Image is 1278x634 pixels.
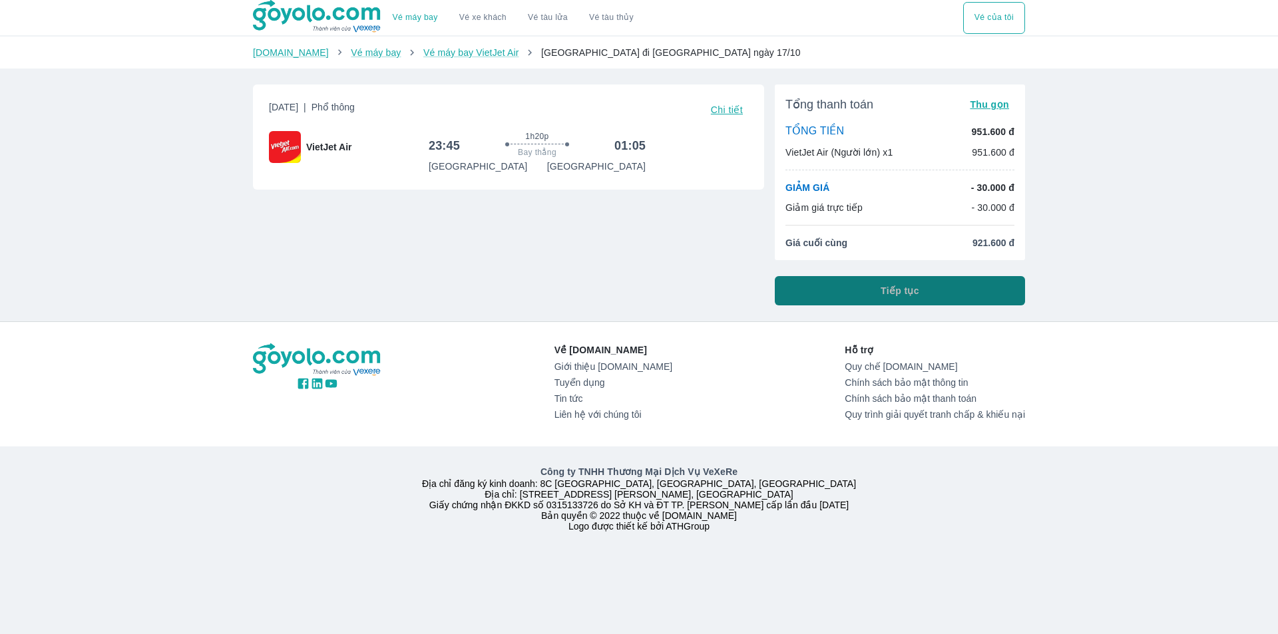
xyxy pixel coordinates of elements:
span: [DATE] [269,100,355,119]
a: Vé xe khách [459,13,507,23]
a: Chính sách bảo mật thông tin [845,377,1025,388]
p: [GEOGRAPHIC_DATA] [547,160,646,173]
a: Vé máy bay [351,47,401,58]
a: Tuyển dụng [554,377,672,388]
a: Tin tức [554,393,672,404]
a: [DOMAIN_NAME] [253,47,329,58]
p: Hỗ trợ [845,343,1025,357]
p: TỔNG TIỀN [785,124,844,139]
span: Chi tiết [711,104,743,115]
p: Giảm giá trực tiếp [785,201,863,214]
p: Về [DOMAIN_NAME] [554,343,672,357]
a: Vé máy bay VietJet Air [423,47,519,58]
span: Bay thẳng [518,147,556,158]
a: Vé máy bay [393,13,438,23]
img: logo [253,343,382,377]
a: Chính sách bảo mật thanh toán [845,393,1025,404]
span: VietJet Air [306,140,351,154]
p: [GEOGRAPHIC_DATA] [429,160,527,173]
h6: 01:05 [614,138,646,154]
p: 951.600 đ [972,146,1014,159]
span: Phổ thông [312,102,355,112]
p: Công ty TNHH Thương Mại Dịch Vụ VeXeRe [256,465,1022,478]
span: Giá cuối cùng [785,236,847,249]
button: Vé tàu thủy [578,2,644,34]
a: Giới thiệu [DOMAIN_NAME] [554,361,672,372]
p: VietJet Air (Người lớn) x1 [785,146,893,159]
span: Tiếp tục [881,284,919,297]
a: Vé tàu lửa [517,2,578,34]
span: [GEOGRAPHIC_DATA] đi [GEOGRAPHIC_DATA] ngày 17/10 [541,47,801,58]
h6: 23:45 [429,138,460,154]
button: Vé của tôi [963,2,1025,34]
a: Quy trình giải quyết tranh chấp & khiếu nại [845,409,1025,420]
span: | [304,102,306,112]
p: GIẢM GIÁ [785,181,829,194]
span: Thu gọn [970,99,1009,110]
div: choose transportation mode [382,2,644,34]
span: 1h20p [525,131,548,142]
nav: breadcrumb [253,46,1025,59]
span: 921.600 đ [972,236,1014,249]
button: Chi tiết [706,100,748,119]
div: choose transportation mode [963,2,1025,34]
p: 951.600 đ [972,125,1014,138]
p: - 30.000 đ [971,201,1014,214]
div: Địa chỉ đăng ký kinh doanh: 8C [GEOGRAPHIC_DATA], [GEOGRAPHIC_DATA], [GEOGRAPHIC_DATA] Địa chỉ: [... [245,465,1033,532]
a: Quy chế [DOMAIN_NAME] [845,361,1025,372]
span: Tổng thanh toán [785,96,873,112]
button: Thu gọn [964,95,1014,114]
button: Tiếp tục [775,276,1025,305]
a: Liên hệ với chúng tôi [554,409,672,420]
p: - 30.000 đ [971,181,1014,194]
